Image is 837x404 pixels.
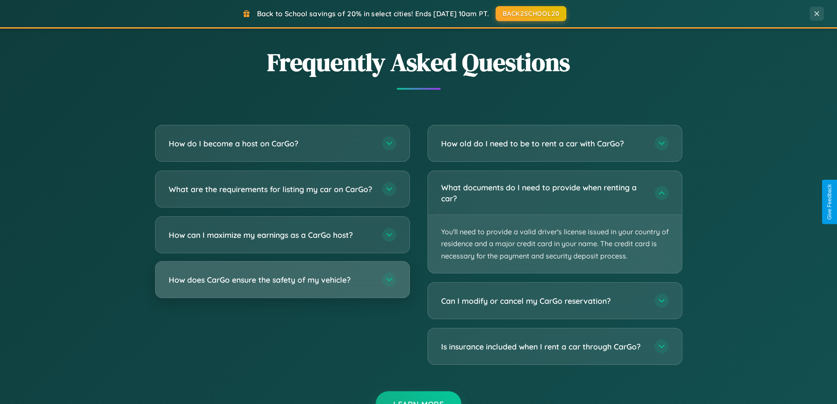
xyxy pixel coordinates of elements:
[428,215,682,273] p: You'll need to provide a valid driver's license issued in your country of residence and a major c...
[441,138,646,149] h3: How old do I need to be to rent a car with CarGo?
[826,184,833,220] div: Give Feedback
[441,341,646,352] h3: Is insurance included when I rent a car through CarGo?
[169,274,373,285] h3: How does CarGo ensure the safety of my vehicle?
[155,45,682,79] h2: Frequently Asked Questions
[257,9,489,18] span: Back to School savings of 20% in select cities! Ends [DATE] 10am PT.
[496,6,566,21] button: BACK2SCHOOL20
[441,182,646,204] h3: What documents do I need to provide when renting a car?
[169,229,373,240] h3: How can I maximize my earnings as a CarGo host?
[441,295,646,306] h3: Can I modify or cancel my CarGo reservation?
[169,184,373,195] h3: What are the requirements for listing my car on CarGo?
[169,138,373,149] h3: How do I become a host on CarGo?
